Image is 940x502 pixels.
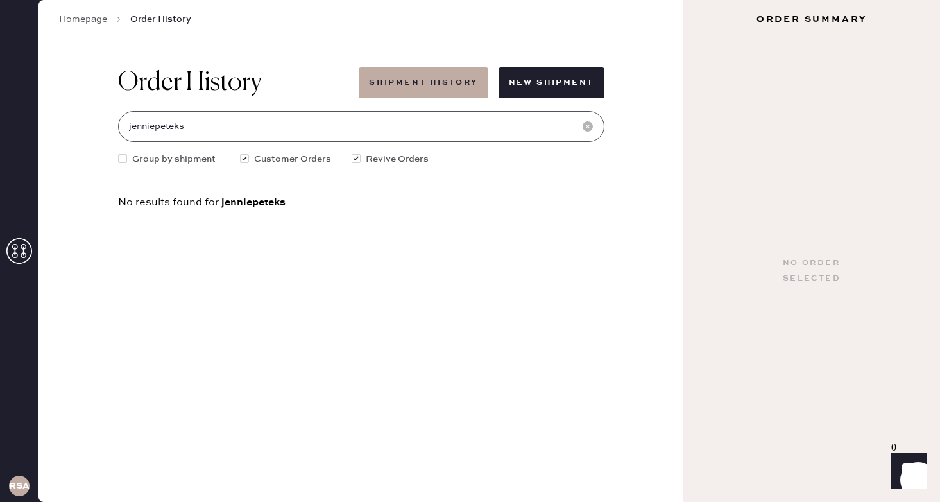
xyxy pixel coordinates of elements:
[221,196,286,209] span: jenniepeteks
[132,152,216,166] span: Group by shipment
[366,152,429,166] span: Revive Orders
[9,481,30,490] h3: RSA
[118,67,262,98] h1: Order History
[499,67,604,98] button: New Shipment
[783,255,841,286] div: No order selected
[254,152,331,166] span: Customer Orders
[683,13,940,26] h3: Order Summary
[130,13,191,26] span: Order History
[359,67,488,98] button: Shipment History
[118,111,604,142] input: Search by order number, customer name, email or phone number
[118,197,604,208] div: No results found for
[59,13,107,26] a: Homepage
[879,444,934,499] iframe: Front Chat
